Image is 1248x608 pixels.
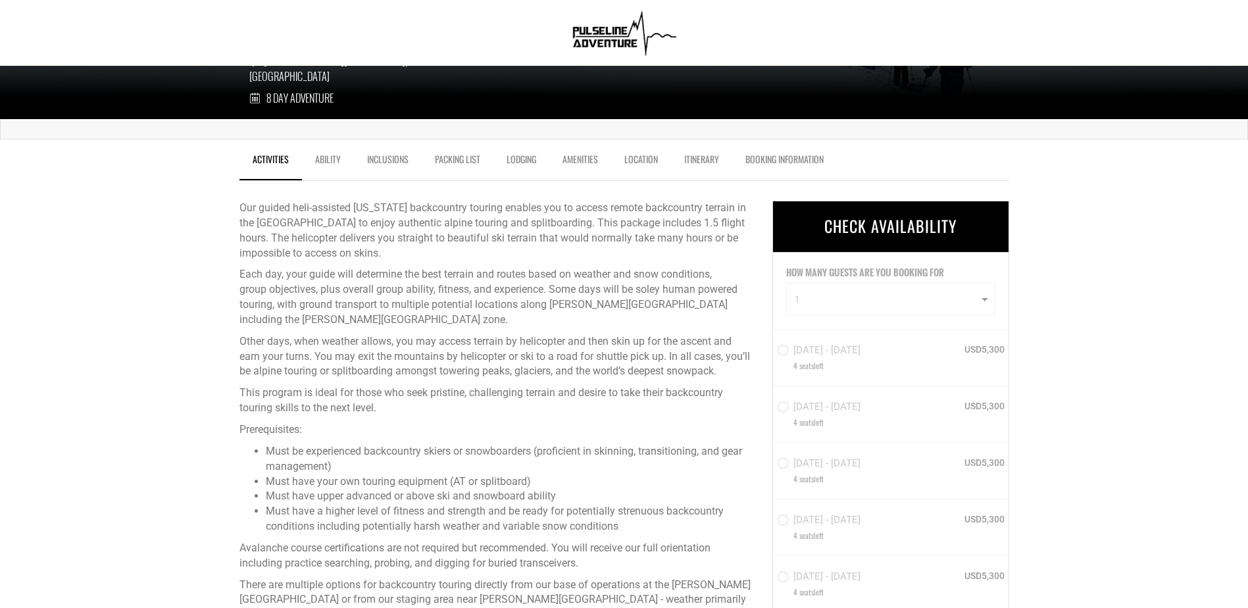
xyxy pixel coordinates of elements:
a: Amenities [549,146,611,179]
img: 1638909355.png [567,7,681,59]
a: Packing List [422,146,493,179]
li: Must have your own touring equipment (AT or splitboard) [266,474,753,490]
li: Must have upper advanced or above ski and snowboard ability [266,489,753,504]
a: Location [611,146,671,179]
p: Our guided heli-assisted [US_STATE] backcountry touring enables you to access remote backcountry ... [239,201,753,261]
p: Prerequisites: [239,422,753,438]
span: [GEOGRAPHIC_DATA][PERSON_NAME], [GEOGRAPHIC_DATA] [249,54,437,84]
li: Must have a higher level of fitness and strength and be ready for potentially strenuous backcount... [266,504,753,534]
a: Ability [302,146,354,179]
p: This program is ideal for those who seek pristine, challenging terrain and desire to take their b... [239,386,753,416]
p: Other days, when weather allows, you may access terrain by helicopter and then skin up for the as... [239,334,753,380]
a: Activities [239,146,302,180]
a: Lodging [493,146,549,179]
span: CHECK AVAILABILITY [824,214,957,238]
p: Each day, your guide will determine the best terrain and routes based on weather and snow conditi... [239,267,753,327]
span: 8 Day Adventure [266,91,334,106]
a: BOOKING INFORMATION [732,146,837,179]
li: Must be experienced backcountry skiers or snowboarders (proficient in skinning, transitioning, an... [266,444,753,474]
p: Avalanche course certifications are not required but recommended. You will receive our full orien... [239,541,753,571]
a: Inclusions [354,146,422,179]
a: Itinerary [671,146,732,179]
